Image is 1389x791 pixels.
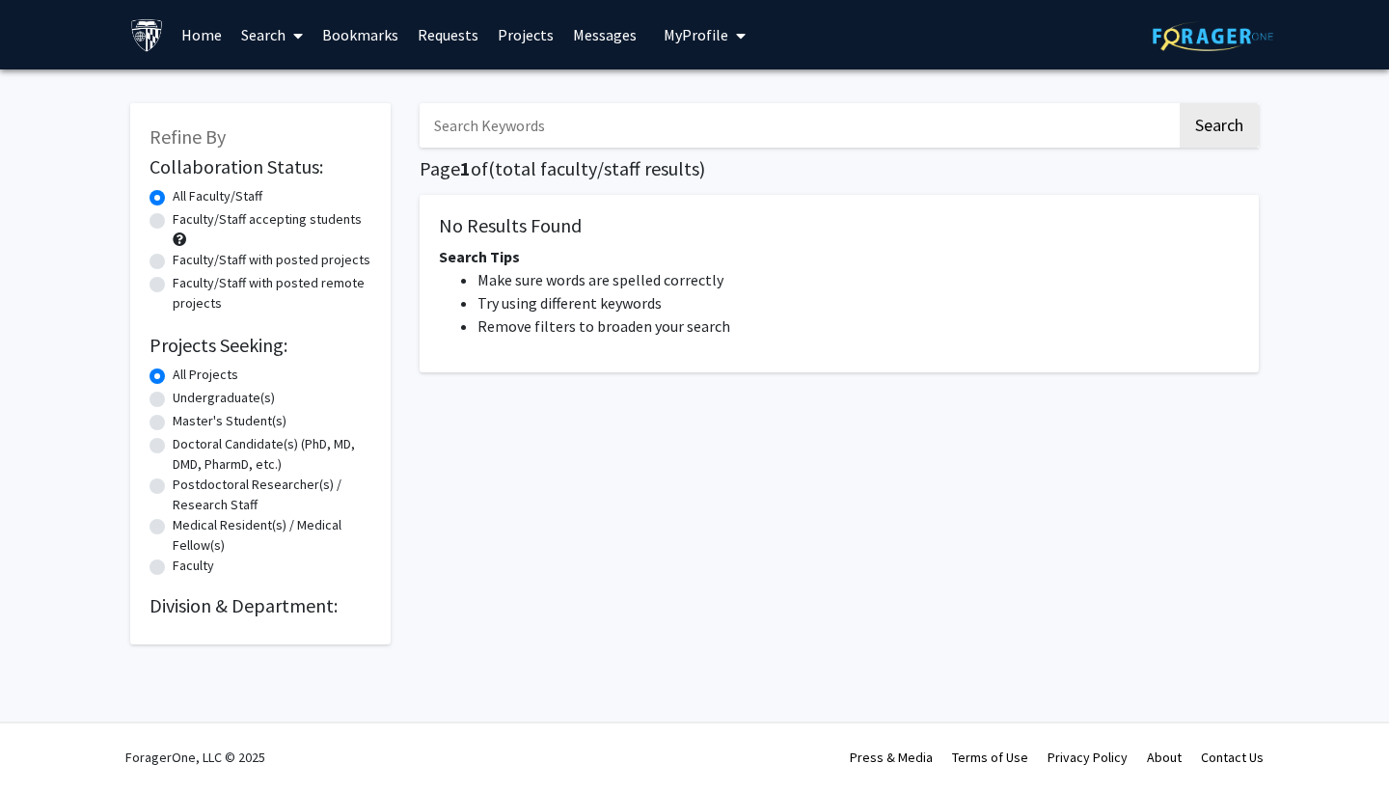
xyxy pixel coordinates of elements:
[173,556,214,576] label: Faculty
[173,273,371,314] label: Faculty/Staff with posted remote projects
[173,250,370,270] label: Faculty/Staff with posted projects
[173,209,362,230] label: Faculty/Staff accepting students
[1307,704,1375,777] iframe: Chat
[563,1,646,68] a: Messages
[173,515,371,556] label: Medical Resident(s) / Medical Fellow(s)
[477,314,1239,338] li: Remove filters to broaden your search
[173,388,275,408] label: Undergraduate(s)
[150,594,371,617] h2: Division & Department:
[173,475,371,515] label: Postdoctoral Researcher(s) / Research Staff
[420,157,1259,180] h1: Page of ( total faculty/staff results)
[460,156,471,180] span: 1
[408,1,488,68] a: Requests
[150,334,371,357] h2: Projects Seeking:
[125,723,265,791] div: ForagerOne, LLC © 2025
[439,214,1239,237] h5: No Results Found
[150,155,371,178] h2: Collaboration Status:
[1048,749,1128,766] a: Privacy Policy
[173,186,262,206] label: All Faculty/Staff
[231,1,313,68] a: Search
[850,749,933,766] a: Press & Media
[477,268,1239,291] li: Make sure words are spelled correctly
[173,411,286,431] label: Master's Student(s)
[172,1,231,68] a: Home
[1147,749,1182,766] a: About
[130,18,164,52] img: Johns Hopkins University Logo
[488,1,563,68] a: Projects
[477,291,1239,314] li: Try using different keywords
[420,392,1259,436] nav: Page navigation
[439,247,520,266] span: Search Tips
[313,1,408,68] a: Bookmarks
[173,434,371,475] label: Doctoral Candidate(s) (PhD, MD, DMD, PharmD, etc.)
[150,124,226,149] span: Refine By
[664,25,728,44] span: My Profile
[952,749,1028,766] a: Terms of Use
[1153,21,1273,51] img: ForagerOne Logo
[420,103,1177,148] input: Search Keywords
[173,365,238,385] label: All Projects
[1180,103,1259,148] button: Search
[1201,749,1264,766] a: Contact Us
